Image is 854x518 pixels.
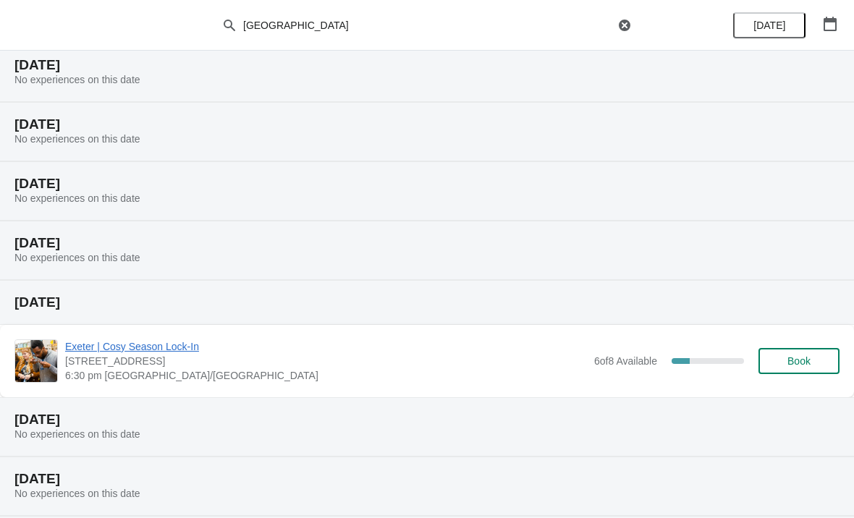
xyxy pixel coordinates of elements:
[14,252,140,263] span: No experiences on this date
[14,117,840,132] h2: [DATE]
[65,354,587,368] span: [STREET_ADDRESS]
[242,12,614,38] input: Search
[65,368,587,383] span: 6:30 pm [GEOGRAPHIC_DATA]/[GEOGRAPHIC_DATA]
[14,177,840,191] h2: [DATE]
[14,58,840,72] h2: [DATE]
[65,339,587,354] span: Exeter | Cosy Season Lock-In
[758,348,840,374] button: Book
[14,488,140,499] span: No experiences on this date
[14,472,840,486] h2: [DATE]
[14,74,140,85] span: No experiences on this date
[14,133,140,145] span: No experiences on this date
[733,12,806,38] button: [DATE]
[14,428,140,440] span: No experiences on this date
[617,18,632,33] button: Clear
[14,412,840,427] h2: [DATE]
[787,355,811,367] span: Book
[14,295,840,310] h2: [DATE]
[14,192,140,204] span: No experiences on this date
[14,236,840,250] h2: [DATE]
[15,340,57,382] img: Exeter | Cosy Season Lock-In | 46 High Street, Exeter EX4 3DJ, UK | 6:30 pm Europe/London
[594,355,657,367] span: 6 of 8 Available
[753,20,785,31] span: [DATE]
